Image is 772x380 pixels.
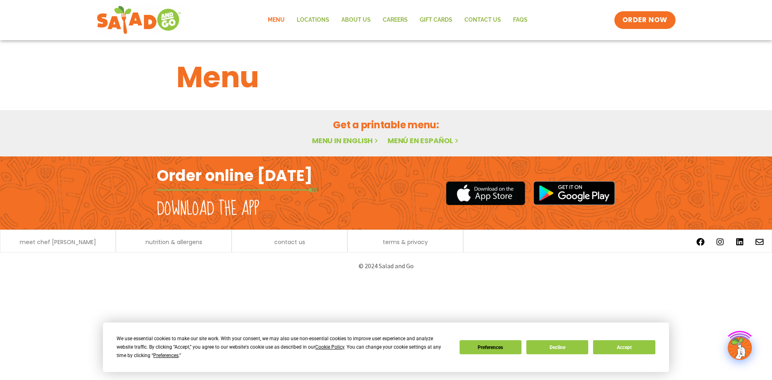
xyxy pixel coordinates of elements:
[383,239,428,245] a: terms & privacy
[20,239,96,245] a: meet chef [PERSON_NAME]
[262,11,534,29] nav: Menu
[117,335,450,360] div: We use essential cookies to make our site work. With your consent, we may also use non-essential ...
[614,11,675,29] a: ORDER NOW
[153,353,179,358] span: Preferences
[157,166,312,185] h2: Order online [DATE]
[177,55,595,99] h1: Menu
[262,11,291,29] a: Menu
[507,11,534,29] a: FAQs
[146,239,202,245] a: nutrition & allergens
[458,11,507,29] a: Contact Us
[312,136,380,146] a: Menu in English
[291,11,335,29] a: Locations
[96,4,181,36] img: new-SAG-logo-768×292
[177,118,595,132] h2: Get a printable menu:
[315,344,344,350] span: Cookie Policy
[157,188,318,192] img: fork
[103,322,669,372] div: Cookie Consent Prompt
[622,15,667,25] span: ORDER NOW
[414,11,458,29] a: GIFT CARDS
[526,340,588,354] button: Decline
[533,181,615,205] img: google_play
[446,180,525,206] img: appstore
[377,11,414,29] a: Careers
[593,340,655,354] button: Accept
[388,136,460,146] a: Menú en español
[161,261,611,271] p: © 2024 Salad and Go
[460,340,522,354] button: Preferences
[157,198,259,220] h2: Download the app
[274,239,305,245] a: contact us
[335,11,377,29] a: About Us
